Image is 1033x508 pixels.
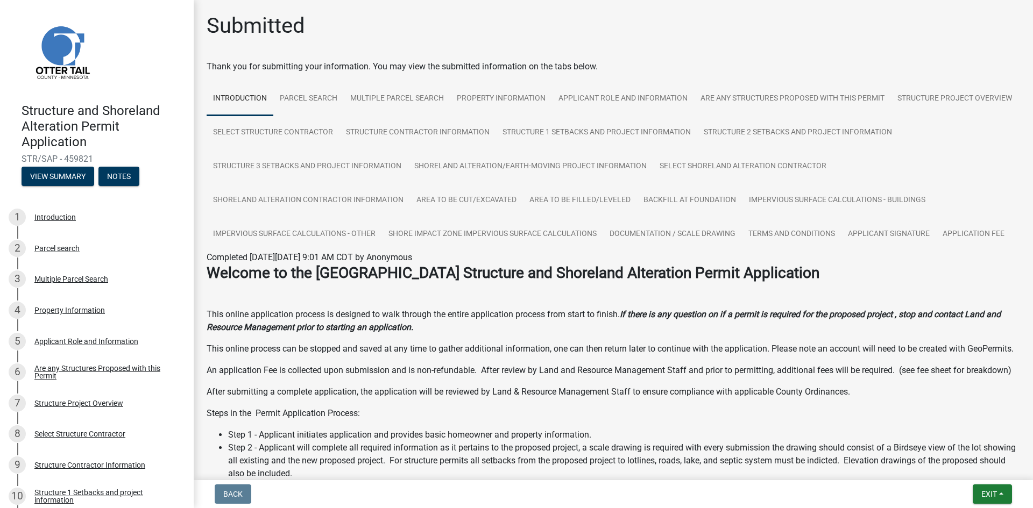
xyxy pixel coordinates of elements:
div: 5 [9,333,26,350]
a: Backfill at foundation [637,183,742,218]
a: Structure 3 Setbacks and project information [207,149,408,184]
img: Otter Tail County, Minnesota [22,11,102,92]
p: After submitting a complete application, the application will be reviewed by Land & Resource Mana... [207,385,1020,398]
div: 6 [9,363,26,381]
h4: Structure and Shoreland Alteration Permit Application [22,103,185,149]
span: Completed [DATE][DATE] 9:01 AM CDT by Anonymous [207,252,412,262]
div: 4 [9,302,26,319]
div: Structure Contractor Information [34,461,145,469]
div: 9 [9,456,26,474]
div: Multiple Parcel Search [34,275,108,283]
a: Applicant Signature [841,217,936,252]
button: Exit [973,484,1012,504]
p: This online process can be stopped and saved at any time to gather additional information, one ca... [207,342,1020,355]
wm-modal-confirm: Notes [98,173,139,182]
a: Property Information [450,82,552,116]
div: 8 [9,425,26,442]
p: Steps in the Permit Application Process: [207,407,1020,420]
span: Exit [981,490,997,498]
p: This online application process is designed to walk through the entire application process from s... [207,308,1020,334]
a: Multiple Parcel Search [344,82,450,116]
div: Thank you for submitting your information. You may view the submitted information on the tabs below. [207,60,1020,73]
div: Structure 1 Setbacks and project information [34,489,176,504]
div: 2 [9,240,26,257]
li: Step 1 - Applicant initiates application and provides basic homeowner and property information. [228,428,1020,441]
div: 7 [9,395,26,412]
div: Applicant Role and Information [34,338,138,345]
a: Introduction [207,82,273,116]
a: Structure 2 Setbacks and project information [697,116,898,150]
a: Parcel search [273,82,344,116]
a: Shoreland Alteration Contractor Information [207,183,410,218]
a: Applicant Role and Information [552,82,694,116]
div: Select Structure Contractor [34,430,125,438]
div: Property Information [34,306,105,314]
button: Notes [98,167,139,186]
a: Area to be Cut/Excavated [410,183,523,218]
a: Structure Contractor Information [339,116,496,150]
div: Structure Project Overview [34,399,123,407]
div: Are any Structures Proposed with this Permit [34,364,176,380]
div: Parcel search [34,245,80,252]
div: 10 [9,488,26,505]
a: Structure 1 Setbacks and project information [496,116,697,150]
strong: Welcome to the [GEOGRAPHIC_DATA] Structure and Shoreland Alteration Permit Application [207,264,819,282]
p: An application Fee is collected upon submission and is non-refundable. After review by Land and R... [207,364,1020,377]
a: Shoreland Alteration/Earth-Moving Project Information [408,149,653,184]
div: 3 [9,270,26,288]
div: Introduction [34,213,76,221]
div: 1 [9,209,26,226]
a: Impervious Surface Calculations - Other [207,217,382,252]
li: Step 2 - Applicant will complete all required information as it pertains to the proposed project,... [228,441,1020,480]
button: Back [215,484,251,504]
a: Shore Impact Zone Impervious Surface Calculations [382,217,603,252]
button: View Summary [22,167,94,186]
a: Select Structure Contractor [207,116,339,150]
wm-modal-confirm: Summary [22,173,94,182]
span: STR/SAP - 459821 [22,154,172,164]
a: Select Shoreland Alteration contractor [653,149,833,184]
a: Impervious Surface Calculations - Buildings [742,183,932,218]
a: Documentation / Scale Drawing [603,217,742,252]
strong: If there is any question on if a permit is required for the proposed project , stop and contact L... [207,309,1001,332]
a: Application Fee [936,217,1011,252]
h1: Submitted [207,13,305,39]
a: Are any Structures Proposed with this Permit [694,82,891,116]
span: Back [223,490,243,498]
a: Terms and Conditions [742,217,841,252]
a: Area to be Filled/Leveled [523,183,637,218]
a: Structure Project Overview [891,82,1018,116]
